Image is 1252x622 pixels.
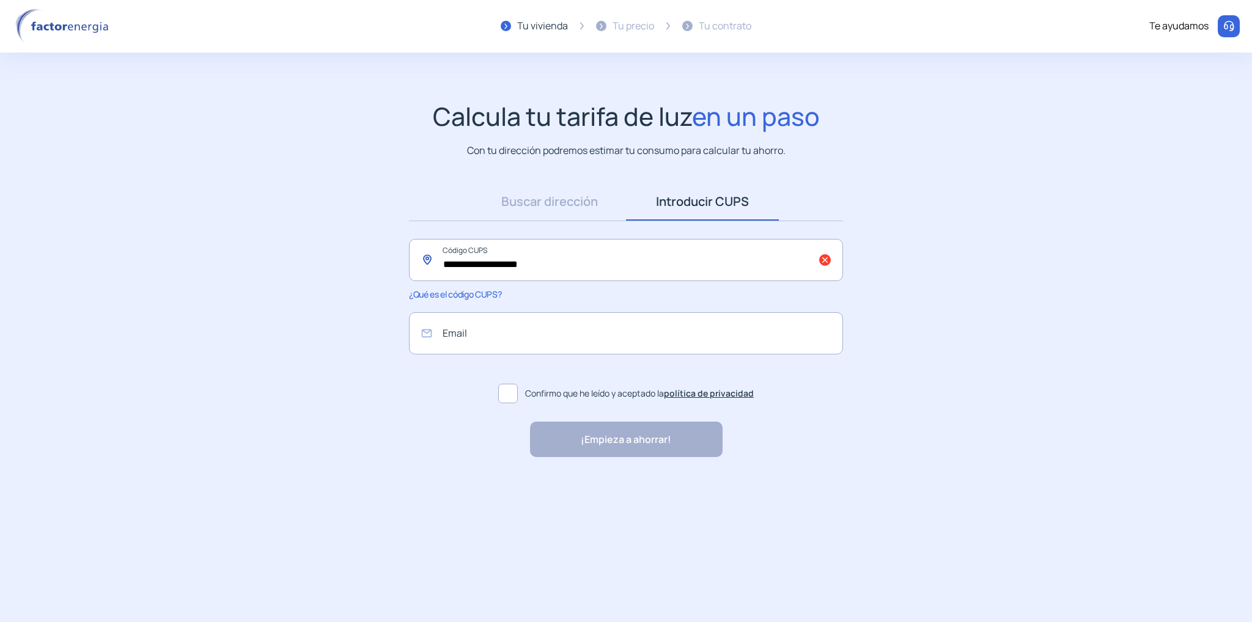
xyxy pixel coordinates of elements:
[613,18,654,34] div: Tu precio
[692,99,820,133] span: en un paso
[409,288,501,300] span: ¿Qué es el código CUPS?
[473,183,626,221] a: Buscar dirección
[517,18,568,34] div: Tu vivienda
[1149,18,1209,34] div: Te ayudamos
[699,18,751,34] div: Tu contrato
[626,183,779,221] a: Introducir CUPS
[467,143,786,158] p: Con tu dirección podremos estimar tu consumo para calcular tu ahorro.
[525,387,754,400] span: Confirmo que he leído y aceptado la
[1223,20,1235,32] img: llamar
[12,9,116,44] img: logo factor
[433,101,820,131] h1: Calcula tu tarifa de luz
[664,387,754,399] a: política de privacidad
